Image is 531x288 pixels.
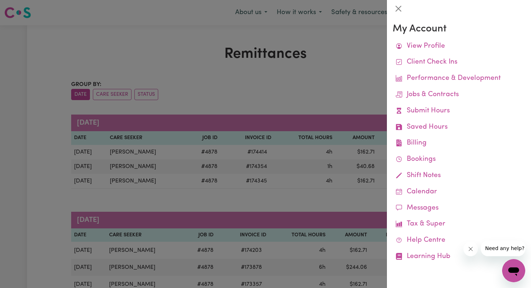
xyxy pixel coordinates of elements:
[393,38,525,55] a: View Profile
[393,70,525,87] a: Performance & Development
[463,242,478,256] iframe: Close message
[393,168,525,184] a: Shift Notes
[481,240,525,256] iframe: Message from company
[393,151,525,168] a: Bookings
[393,103,525,119] a: Submit Hours
[393,249,525,265] a: Learning Hub
[393,23,525,35] h3: My Account
[393,216,525,232] a: Tax & Super
[393,200,525,216] a: Messages
[393,119,525,136] a: Saved Hours
[393,135,525,151] a: Billing
[393,232,525,249] a: Help Centre
[393,87,525,103] a: Jobs & Contracts
[393,3,404,14] button: Close
[393,184,525,200] a: Calendar
[393,54,525,70] a: Client Check Ins
[502,259,525,282] iframe: Button to launch messaging window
